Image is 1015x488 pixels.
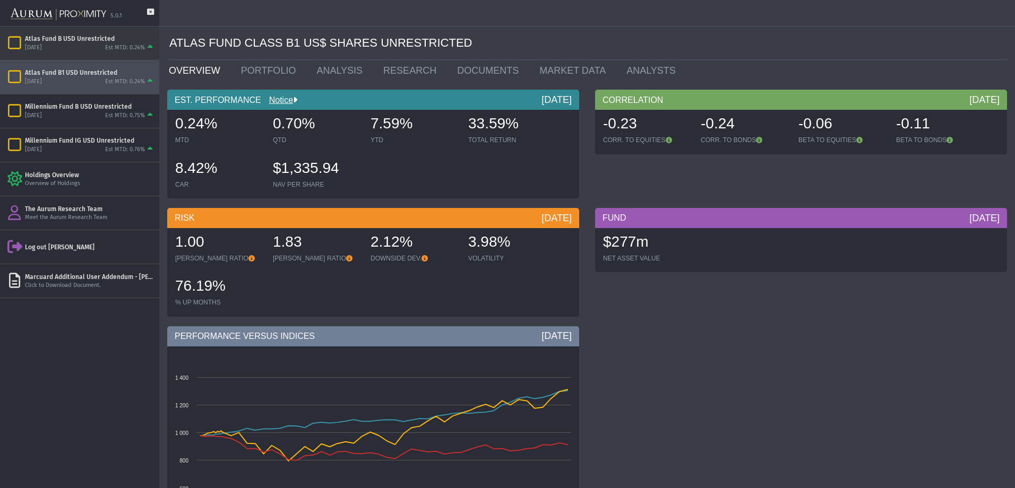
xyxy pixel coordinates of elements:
[308,60,375,81] a: ANALYSIS
[701,136,788,144] div: CORR. TO BONDS
[468,114,555,136] div: 33.59%
[603,136,690,144] div: CORR. TO EQUITIES
[175,115,217,132] span: 0.24%
[110,12,122,20] div: 5.0.1
[468,254,555,263] div: VOLATILITY
[273,158,360,180] div: $1,335.94
[531,60,618,81] a: MARKET DATA
[25,136,155,145] div: Millennium Fund IG USD Unrestricted
[25,282,155,290] div: Click to Download Document.
[175,298,262,307] div: % UP MONTHS
[25,78,42,86] div: [DATE]
[175,158,262,180] div: 8.42%
[25,273,155,281] div: Marcuard Additional User Addendum - [PERSON_NAME] - Signed.pdf
[595,90,1007,110] div: CORRELATION
[969,212,1000,224] div: [DATE]
[896,136,983,144] div: BETA TO BONDS
[371,136,458,144] div: YTD
[261,95,293,104] a: Notice
[273,254,360,263] div: [PERSON_NAME] RATIO
[105,78,145,86] div: Est MTD: 0.24%
[541,212,572,224] div: [DATE]
[798,114,885,136] div: -0.06
[25,112,42,120] div: [DATE]
[25,205,155,213] div: The Aurum Research Team
[25,68,155,77] div: Atlas Fund B1 USD Unrestricted
[25,102,155,111] div: Millennium Fund B USD Unrestricted
[603,254,690,263] div: NET ASSET VALUE
[175,254,262,263] div: [PERSON_NAME] RATIO
[25,34,155,43] div: Atlas Fund B USD Unrestricted
[175,430,188,436] text: 1 000
[175,375,188,381] text: 1 400
[273,180,360,189] div: NAV PER SHARE
[25,146,42,154] div: [DATE]
[11,3,106,26] img: Aurum-Proximity%20white.svg
[371,254,458,263] div: DOWNSIDE DEV.
[449,60,531,81] a: DOCUMENTS
[25,44,42,52] div: [DATE]
[468,232,555,254] div: 3.98%
[273,136,360,144] div: QTD
[105,112,145,120] div: Est MTD: 0.75%
[25,214,155,222] div: Meet the Aurum Research Team
[25,243,155,251] div: Log out [PERSON_NAME]
[25,171,155,179] div: Holdings Overview
[175,403,188,408] text: 1 200
[969,93,1000,106] div: [DATE]
[273,232,360,254] div: 1.83
[175,136,262,144] div: MTD
[179,458,188,464] text: 800
[105,44,145,52] div: Est MTD: 0.24%
[371,114,458,136] div: 7.59%
[167,208,579,228] div: RISK
[261,94,297,106] div: Notice
[701,114,788,136] div: -0.24
[595,208,1007,228] div: FUND
[541,329,572,342] div: [DATE]
[167,90,579,110] div: EST. PERFORMANCE
[798,136,885,144] div: BETA TO EQUITIES
[167,326,579,346] div: PERFORMANCE VERSUS INDICES
[105,146,145,154] div: Est MTD: 0.76%
[603,232,690,254] div: $277m
[273,115,315,132] span: 0.70%
[169,27,1007,60] div: ATLAS FUND CLASS B1 US$ SHARES UNRESTRICTED
[175,276,262,298] div: 76.19%
[541,93,572,106] div: [DATE]
[25,180,155,188] div: Overview of Holdings
[233,60,309,81] a: PORTFOLIO
[175,232,262,254] div: 1.00
[603,115,637,132] span: -0.23
[896,114,983,136] div: -0.11
[618,60,689,81] a: ANALYSTS
[375,60,449,81] a: RESEARCH
[175,180,262,189] div: CAR
[161,60,233,81] a: OVERVIEW
[468,136,555,144] div: TOTAL RETURN
[371,232,458,254] div: 2.12%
